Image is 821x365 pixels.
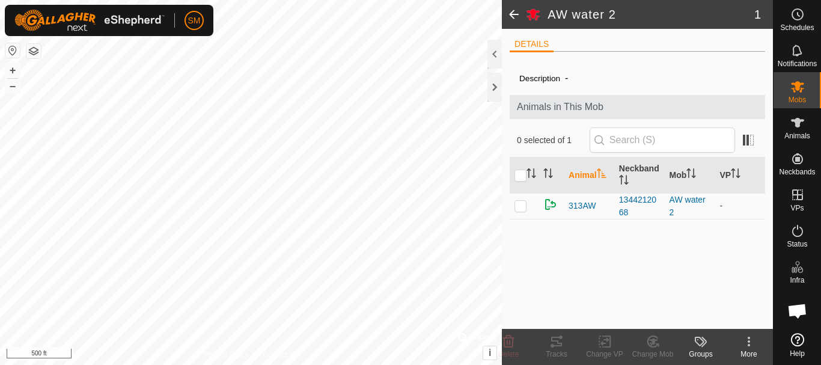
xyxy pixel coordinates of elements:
span: Mobs [789,96,806,103]
span: i [489,348,491,358]
th: Neckband [614,158,665,194]
button: + [5,63,20,78]
div: Tracks [533,349,581,360]
img: Gallagher Logo [14,10,165,31]
p-sorticon: Activate to sort [543,170,553,180]
th: Animal [564,158,614,194]
span: 313AW [569,200,596,212]
p-sorticon: Activate to sort [731,170,740,180]
span: Schedules [780,24,814,31]
app-display-virtual-paddock-transition: - [719,201,722,210]
div: AW water 2 [670,194,710,219]
button: Reset Map [5,43,20,58]
p-sorticon: Activate to sort [686,170,696,180]
div: Groups [677,349,725,360]
a: Contact Us [263,349,298,360]
button: i [483,346,496,360]
div: 1344212068 [619,194,660,219]
input: Search (S) [590,127,735,153]
span: 0 selected of 1 [517,134,590,147]
p-sorticon: Activate to sort [597,170,606,180]
label: Description [519,74,560,83]
span: Delete [498,350,519,358]
th: VP [715,158,765,194]
span: - [560,68,573,88]
th: Mob [665,158,715,194]
button: – [5,79,20,93]
span: SM [188,14,201,27]
span: VPs [790,204,804,212]
div: More [725,349,773,360]
span: Help [790,350,805,357]
span: Infra [790,277,804,284]
span: 1 [754,5,761,23]
span: Animals [784,132,810,140]
div: Change VP [581,349,629,360]
span: Neckbands [779,168,815,176]
span: Notifications [778,60,817,67]
li: DETAILS [510,38,554,52]
p-sorticon: Activate to sort [619,177,629,186]
h2: AW water 2 [548,7,754,22]
img: returning on [543,197,558,212]
p-sorticon: Activate to sort [526,170,536,180]
a: Privacy Policy [204,349,249,360]
span: Animals in This Mob [517,100,758,114]
button: Map Layers [26,44,41,58]
a: Open chat [780,293,816,329]
span: Status [787,241,807,248]
a: Help [774,328,821,362]
div: Change Mob [629,349,677,360]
